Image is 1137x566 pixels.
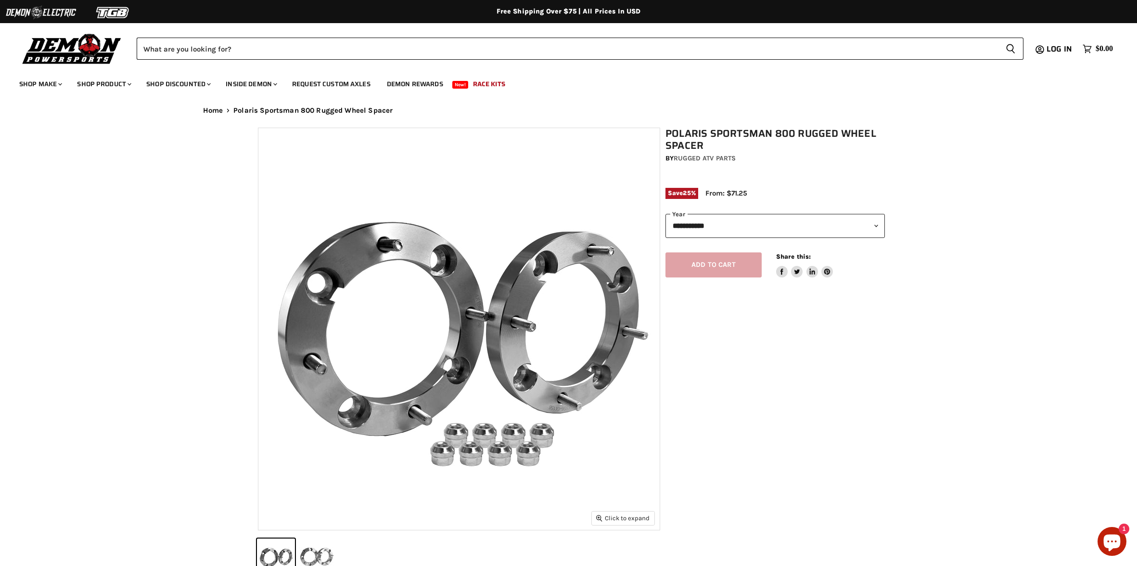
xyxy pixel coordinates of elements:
[776,253,811,260] span: Share this:
[683,189,690,197] span: 25
[1095,527,1129,558] inbox-online-store-chat: Shopify online store chat
[12,70,1111,94] ul: Main menu
[203,106,223,115] a: Home
[70,74,137,94] a: Shop Product
[258,128,660,530] img: Polaris Sportsman 800 Rugged Wheel Spacer
[77,3,149,22] img: TGB Logo 2
[1078,42,1118,56] a: $0.00
[776,252,833,278] aside: Share this:
[184,7,954,16] div: Free Shipping Over $75 | All Prices In USD
[380,74,450,94] a: Demon Rewards
[705,189,747,197] span: From: $71.25
[674,154,736,162] a: Rugged ATV Parts
[665,128,885,152] h1: Polaris Sportsman 800 Rugged Wheel Spacer
[233,106,393,115] span: Polaris Sportsman 800 Rugged Wheel Spacer
[1042,45,1078,53] a: Log in
[285,74,378,94] a: Request Custom Axles
[596,514,650,522] span: Click to expand
[665,188,698,198] span: Save %
[1047,43,1072,55] span: Log in
[1096,44,1113,53] span: $0.00
[452,81,469,89] span: New!
[5,3,77,22] img: Demon Electric Logo 2
[137,38,1023,60] form: Product
[137,38,998,60] input: Search
[218,74,283,94] a: Inside Demon
[12,74,68,94] a: Shop Make
[184,106,954,115] nav: Breadcrumbs
[139,74,217,94] a: Shop Discounted
[19,31,125,66] img: Demon Powersports
[998,38,1023,60] button: Search
[665,214,885,237] select: year
[466,74,512,94] a: Race Kits
[592,512,654,525] button: Click to expand
[665,153,885,164] div: by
